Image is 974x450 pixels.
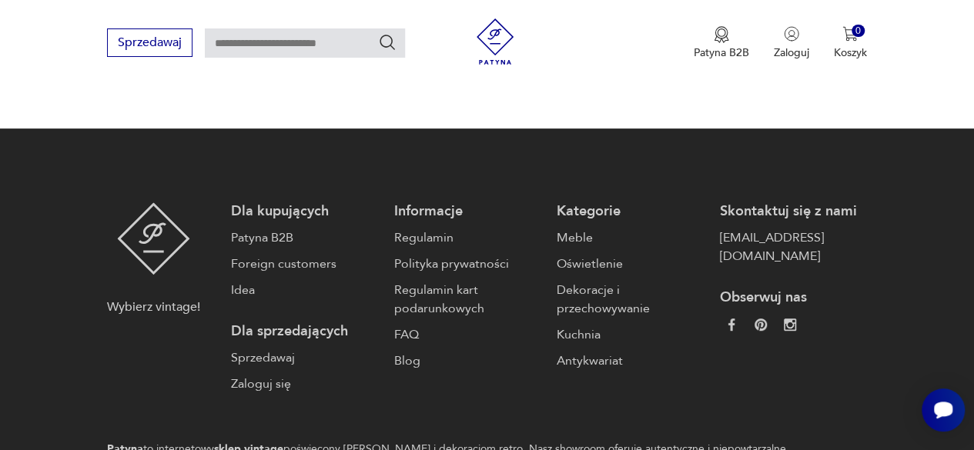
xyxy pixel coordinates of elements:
img: Ikona medalu [714,26,729,43]
a: Dekoracje i przechowywanie [557,281,704,318]
button: Sprzedawaj [107,28,192,57]
a: Zaloguj się [231,375,378,393]
p: Zaloguj [774,45,809,60]
p: Patyna B2B [694,45,749,60]
img: da9060093f698e4c3cedc1453eec5031.webp [725,318,738,331]
a: Regulamin kart podarunkowych [394,281,541,318]
div: 0 [852,25,865,38]
a: Sprzedawaj [107,38,192,49]
p: Obserwuj nas [719,288,866,307]
a: Sprzedawaj [231,348,378,367]
img: Ikonka użytkownika [784,26,799,42]
a: Patyna B2B [231,228,378,247]
a: Polityka prywatności [394,255,541,273]
button: 0Koszyk [834,26,867,60]
a: Kuchnia [557,325,704,344]
a: Blog [394,352,541,370]
img: c2fd9cf7f39615d9d6839a72ae8e59e5.webp [784,318,796,331]
a: Regulamin [394,228,541,247]
p: Wybierz vintage! [107,298,200,316]
p: Koszyk [834,45,867,60]
a: Foreign customers [231,255,378,273]
a: Idea [231,281,378,299]
a: FAQ [394,325,541,344]
img: Patyna - sklep z meblami i dekoracjami vintage [117,202,190,275]
button: Szukaj [378,33,397,52]
img: Patyna - sklep z meblami i dekoracjami vintage [472,18,518,65]
p: Skontaktuj się z nami [719,202,866,221]
img: 37d27d81a828e637adc9f9cb2e3d3a8a.webp [755,318,767,331]
p: Dla sprzedających [231,322,378,341]
a: Oświetlenie [557,255,704,273]
p: Informacje [394,202,541,221]
a: Antykwariat [557,352,704,370]
a: [EMAIL_ADDRESS][DOMAIN_NAME] [719,228,866,265]
p: Dla kupujących [231,202,378,221]
iframe: Smartsupp widget button [922,388,965,432]
img: Ikona koszyka [842,26,858,42]
button: Patyna B2B [694,26,749,60]
a: Meble [557,228,704,247]
button: Zaloguj [774,26,809,60]
a: Ikona medaluPatyna B2B [694,26,749,60]
p: Kategorie [557,202,704,221]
